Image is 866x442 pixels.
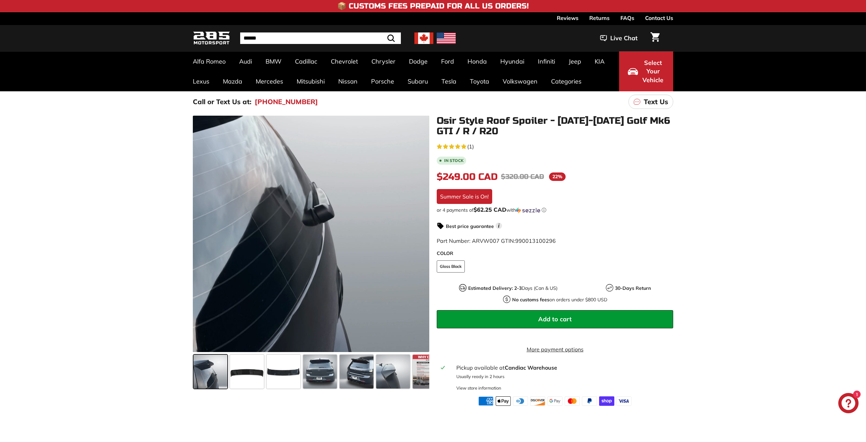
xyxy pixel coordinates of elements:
div: View store information [456,385,501,391]
img: shopify_pay [599,396,614,406]
p: on orders under $800 USD [512,296,607,303]
div: or 4 payments of$62.25 CADwithSezzle Click to learn more about Sezzle [437,207,673,213]
span: $249.00 CAD [437,171,498,183]
span: $62.25 CAD [474,206,506,213]
a: Jeep [562,51,588,71]
a: Chrysler [365,51,402,71]
span: (1) [467,142,474,150]
a: Audi [232,51,259,71]
span: i [496,223,502,229]
h4: 📦 Customs Fees Prepaid for All US Orders! [337,2,529,10]
a: Text Us [629,95,673,109]
strong: Candiac Warehouse [505,364,557,371]
img: google_pay [547,396,563,406]
inbox-online-store-chat: Shopify online store chat [836,393,861,415]
a: Tesla [435,71,463,91]
a: Nissan [332,71,364,91]
img: Logo_285_Motorsport_areodynamics_components [193,30,230,46]
a: Alfa Romeo [186,51,232,71]
a: Reviews [557,12,578,24]
span: 22% [549,172,566,181]
button: Select Your Vehicle [619,51,673,91]
b: In stock [444,159,463,163]
a: More payment options [437,345,673,353]
strong: Best price guarantee [446,223,494,229]
button: Live Chat [591,30,646,47]
a: BMW [259,51,288,71]
strong: Estimated Delivery: 2-3 [468,285,522,291]
a: Mitsubishi [290,71,332,91]
a: Volkswagen [496,71,544,91]
span: Add to cart [538,315,572,323]
span: Part Number: ARVW007 GTIN: [437,237,556,244]
strong: No customs fees [512,297,549,303]
a: Lexus [186,71,216,91]
p: Call or Text Us at: [193,97,251,107]
img: discover [530,396,545,406]
input: Search [240,32,401,44]
p: Days (Can & US) [468,285,557,292]
a: Subaru [401,71,435,91]
label: COLOR [437,250,673,257]
p: Usually ready in 2 hours [456,373,669,380]
span: 990013100296 [515,237,556,244]
strong: 30-Days Return [615,285,651,291]
a: Cadillac [288,51,324,71]
div: or 4 payments of with [437,207,673,213]
a: Chevrolet [324,51,365,71]
a: Infiniti [531,51,562,71]
img: american_express [478,396,494,406]
a: Returns [589,12,610,24]
img: diners_club [513,396,528,406]
img: paypal [582,396,597,406]
span: Live Chat [610,34,638,43]
a: Dodge [402,51,434,71]
a: 5.0 rating (1 votes) [437,142,673,150]
a: KIA [588,51,611,71]
div: Pickup available at [456,364,669,372]
img: apple_pay [496,396,511,406]
a: Porsche [364,71,401,91]
a: [PHONE_NUMBER] [255,97,318,107]
div: Summer Sale is On! [437,189,492,204]
a: Contact Us [645,12,673,24]
a: Honda [461,51,494,71]
a: FAQs [620,12,634,24]
img: Sezzle [516,207,540,213]
p: Text Us [644,97,668,107]
span: Select Your Vehicle [641,59,664,85]
a: Ford [434,51,461,71]
a: Categories [544,71,588,91]
a: Cart [646,27,664,50]
img: master [565,396,580,406]
a: Toyota [463,71,496,91]
img: visa [616,396,632,406]
h1: Osir Style Roof Spoiler - [DATE]-[DATE] Golf Mk6 GTI / R / R20 [437,116,673,137]
button: Add to cart [437,310,673,328]
a: Mazda [216,71,249,91]
a: Mercedes [249,71,290,91]
a: Hyundai [494,51,531,71]
span: $320.00 CAD [501,172,544,181]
